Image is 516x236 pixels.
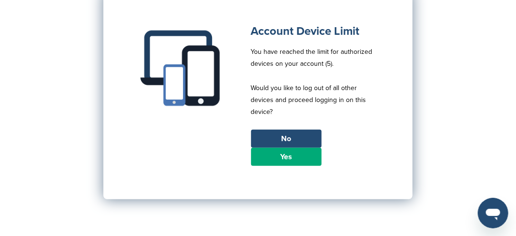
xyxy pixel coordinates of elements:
h1: Account Device Limit [251,23,380,40]
a: No [251,130,322,148]
img: Multiple devices [137,23,227,113]
iframe: Button to launch messaging window [478,198,508,228]
a: Yes [251,148,322,166]
p: You have reached the limit for authorized devices on your account (5). Would you like to log out ... [251,46,380,130]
